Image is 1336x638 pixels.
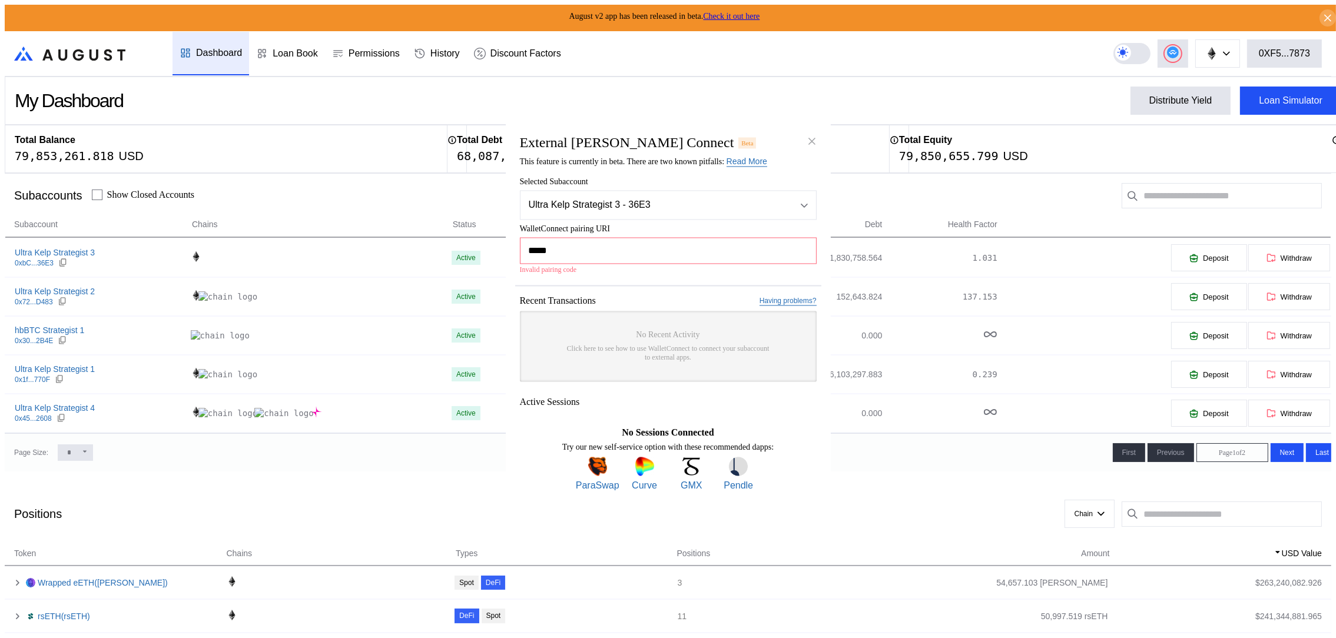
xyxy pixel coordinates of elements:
span: Invalid pairing code [520,266,577,274]
span: First [1122,448,1136,457]
img: chain logo [311,407,321,417]
div: 0x1f...770F [15,376,50,384]
div: Loan Simulator [1259,95,1322,106]
div: 68,087,131.883 [457,149,556,163]
div: Distribute Yield [1149,95,1212,106]
a: GMXGMX [669,457,713,491]
span: Pendle [724,481,753,491]
span: Positions [677,547,711,560]
img: chain logo [191,251,201,262]
a: No Recent ActivityClick here to see how to use WalletConnect to connect your subaccount to extern... [520,311,817,382]
div: USD [1003,149,1028,163]
span: Selected Subaccount [520,178,817,187]
a: PendlePendle [717,457,760,491]
div: Active [456,370,476,378]
div: 50,997.519 rsETH [1041,611,1108,622]
h2: Total Equity [899,135,952,145]
div: Active [456,331,476,340]
span: Subaccount [14,218,58,231]
h2: External [PERSON_NAME] Connect [520,135,734,151]
span: This feature is currently in beta. There are two known pitfalls: [520,158,767,167]
div: Positions [14,507,62,521]
img: GMX [682,457,701,476]
img: chain logo [191,330,250,341]
div: 11 [678,611,885,622]
div: 0XF5...7873 [1259,48,1310,59]
span: Curve [632,481,657,491]
span: Active Sessions [520,397,580,408]
div: DeFi [486,579,500,587]
div: 0x72...D483 [15,298,53,306]
img: Curve [635,457,654,476]
div: My Dashboard [15,90,123,112]
a: ParaSwapParaSwap [576,457,619,491]
span: WalletConnect pairing URI [520,225,817,234]
div: Active [456,254,476,262]
img: chain logo [198,408,257,418]
span: Deposit [1203,254,1228,262]
td: 1.031 [883,238,997,277]
span: Previous [1157,448,1185,457]
span: Amount [1081,547,1109,560]
div: 79,853,261.818 [15,149,114,163]
div: Subaccounts [14,189,82,202]
div: Spot [459,579,474,587]
span: Chains [192,218,218,231]
span: August v2 app has been released in beta. [569,12,760,21]
span: No Sessions Connected [622,428,714,438]
img: Pendle [729,457,748,476]
span: Last [1315,448,1329,457]
div: Ultra Kelp Strategist 1 [15,364,95,374]
span: Chain [1075,510,1093,518]
div: 54,657.103 [PERSON_NAME] [996,577,1108,588]
a: rsETH(rsETH) [38,611,90,622]
img: chain logo [198,369,257,380]
span: Chains [227,547,253,560]
span: Withdraw [1281,409,1312,418]
img: chain logo [1205,47,1218,60]
span: No Recent Activity [636,331,700,340]
span: Types [456,547,478,560]
span: Recent Transactions [520,296,596,307]
span: Withdraw [1281,370,1312,379]
span: Withdraw [1281,331,1312,340]
div: 0xbC...36E3 [15,259,54,267]
span: Deposit [1203,331,1228,340]
div: Ultra Kelp Strategist 3 - 36E3 [529,200,777,211]
img: chain logo [198,291,257,302]
img: chain logo [227,576,237,587]
div: 79,850,655.799 [899,149,999,163]
td: 137.153 [883,277,997,316]
div: Discount Factors [490,48,561,59]
span: Click here to see how to use WalletConnect to connect your subaccount to external apps. [567,345,770,363]
img: chain logo [254,408,313,418]
div: $ 241,344,881.965 [1255,611,1322,622]
span: USD Value [1282,547,1322,560]
span: Withdraw [1281,293,1312,301]
img: chain logo [227,610,237,620]
div: History [430,48,460,59]
div: Ultra Kelp Strategist 4 [15,403,95,413]
div: Beta [738,138,756,148]
div: Active [456,409,476,417]
span: Deposit [1203,370,1228,379]
span: Deposit [1203,293,1228,301]
h2: Total Balance [15,135,75,145]
div: 0x30...2B4E [15,337,53,345]
img: chain logo [191,290,201,301]
div: 0x45...2608 [15,414,52,423]
button: close modal [803,132,821,151]
div: Ultra Kelp Strategist 3 [15,247,95,258]
div: Ultra Kelp Strategist 2 [15,286,95,297]
a: Read More [727,157,767,167]
button: Open menu [520,191,817,220]
div: Spot [486,612,501,620]
span: ParaSwap [576,481,619,491]
td: 0.239 [883,355,997,394]
div: Loan Book [273,48,318,59]
img: Icon___Dark.png [26,612,35,621]
img: chain logo [191,407,201,417]
span: Withdraw [1281,254,1312,262]
img: chain logo [191,368,201,378]
div: Active [456,293,476,301]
